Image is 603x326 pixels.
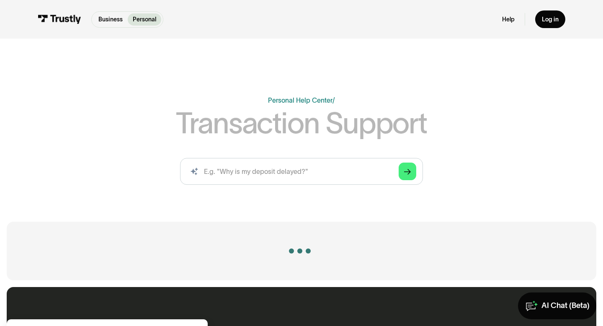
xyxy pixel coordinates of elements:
form: Search [180,158,423,185]
a: Log in [535,10,565,28]
h1: Transaction Support [176,108,427,137]
input: search [180,158,423,185]
div: Log in [542,16,559,23]
a: Personal Help Center [268,96,332,104]
a: Personal [128,13,161,26]
a: Help [502,16,515,23]
p: Personal [133,15,156,24]
div: / [332,96,335,104]
img: Trustly Logo [38,15,81,24]
a: Business [93,13,128,26]
p: Business [98,15,123,24]
div: AI Chat (Beta) [541,301,590,310]
a: AI Chat (Beta) [518,292,596,319]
